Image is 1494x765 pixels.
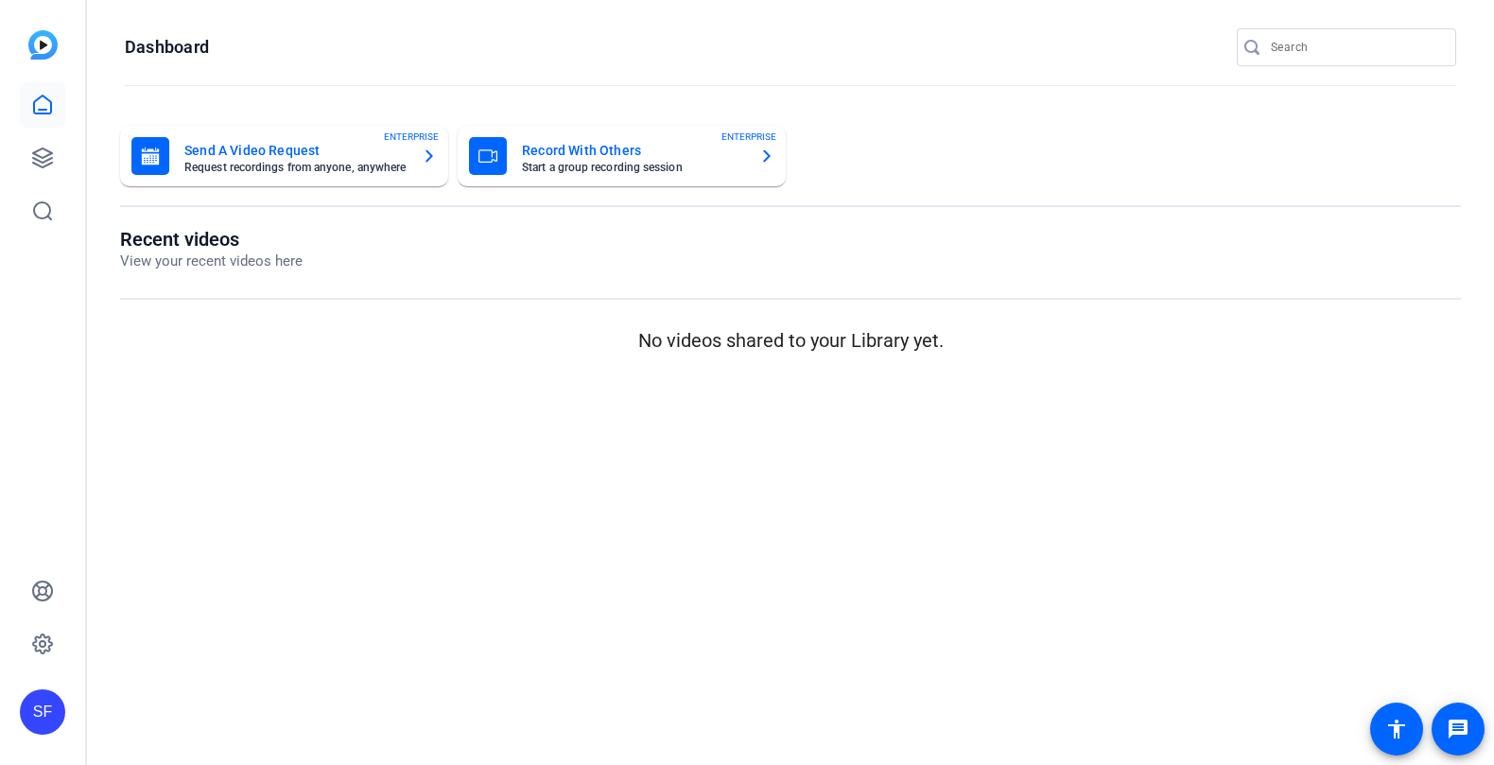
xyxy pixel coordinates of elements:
button: Send A Video RequestRequest recordings from anyone, anywhereENTERPRISE [120,126,448,186]
img: blue-gradient.svg [28,30,58,60]
mat-icon: accessibility [1385,718,1408,740]
span: ENTERPRISE [384,130,439,144]
mat-card-subtitle: Start a group recording session [522,162,744,173]
input: Search [1271,36,1441,59]
p: No videos shared to your Library yet. [120,326,1461,355]
p: View your recent videos here [120,251,303,272]
h1: Dashboard [125,36,209,59]
h1: Recent videos [120,228,303,251]
mat-card-subtitle: Request recordings from anyone, anywhere [184,162,407,173]
mat-card-title: Send A Video Request [184,139,407,162]
div: SF [20,689,65,735]
mat-icon: message [1447,718,1469,740]
mat-card-title: Record With Others [522,139,744,162]
span: ENTERPRISE [721,130,776,144]
button: Record With OthersStart a group recording sessionENTERPRISE [458,126,786,186]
